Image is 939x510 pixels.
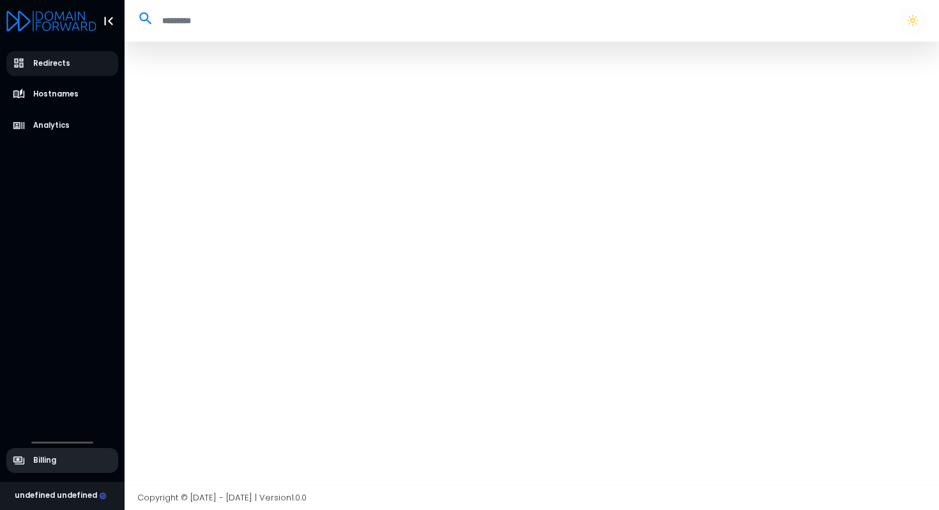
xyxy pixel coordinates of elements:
[33,120,70,131] span: Analytics
[33,455,56,466] span: Billing
[137,491,307,504] span: Copyright © [DATE] - [DATE] | Version 1.0.0
[33,58,70,69] span: Redirects
[15,490,107,502] div: undefined undefined
[96,9,121,33] button: Toggle Aside
[6,12,96,29] a: Logo
[6,448,119,473] a: Billing
[6,51,119,76] a: Redirects
[6,82,119,107] a: Hostnames
[6,113,119,138] a: Analytics
[33,89,79,100] span: Hostnames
